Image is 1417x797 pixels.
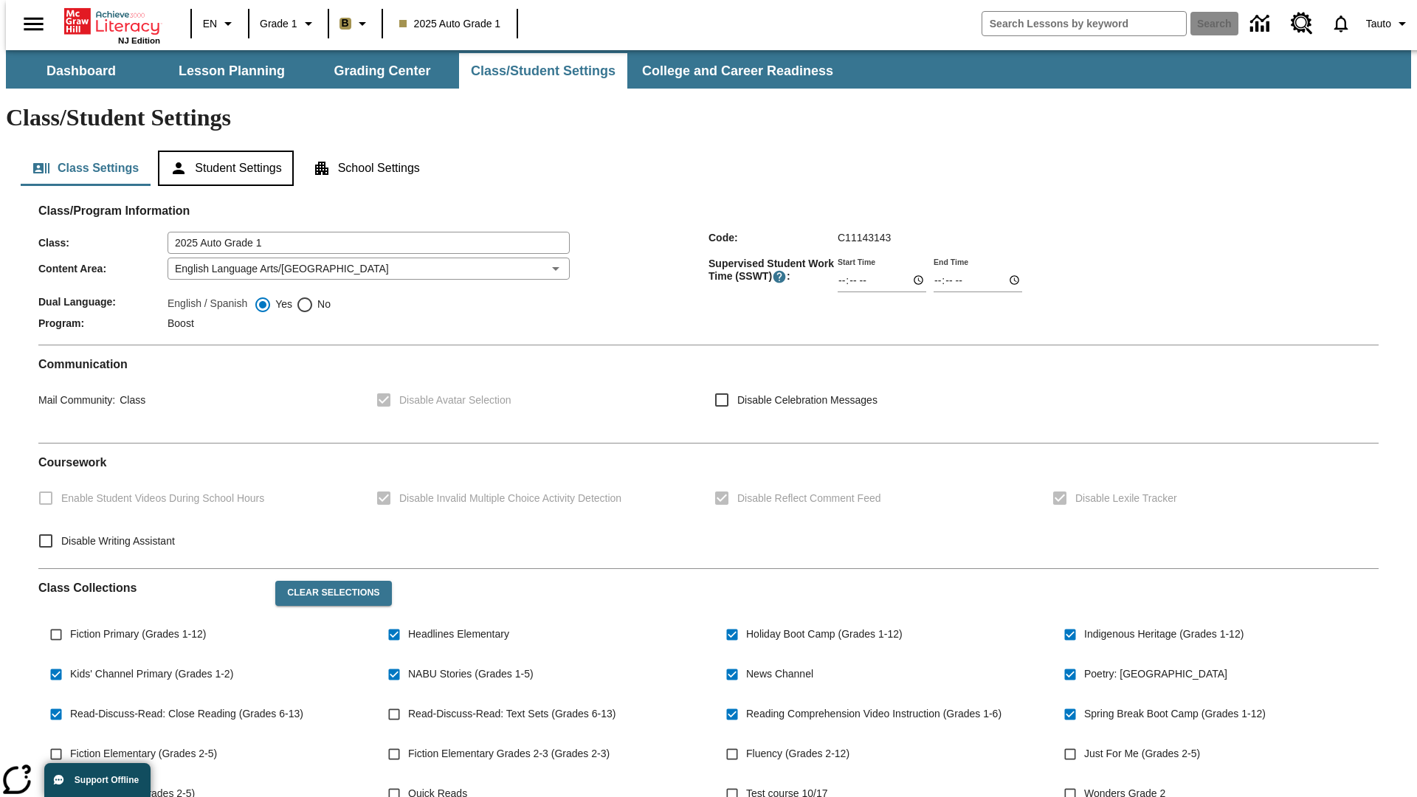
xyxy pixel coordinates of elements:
button: School Settings [301,151,432,186]
button: Profile/Settings [1360,10,1417,37]
span: Disable Invalid Multiple Choice Activity Detection [399,491,621,506]
button: Class/Student Settings [459,53,627,89]
button: Support Offline [44,763,151,797]
div: SubNavbar [6,50,1411,89]
span: Poetry: [GEOGRAPHIC_DATA] [1084,666,1227,682]
span: EN [203,16,217,32]
div: SubNavbar [6,53,847,89]
span: Fiction Primary (Grades 1-12) [70,627,206,642]
span: Disable Reflect Comment Feed [737,491,881,506]
button: Supervised Student Work Time is the timeframe when students can take LevelSet and when lessons ar... [772,269,787,284]
h2: Class/Program Information [38,204,1379,218]
button: Dashboard [7,53,155,89]
span: Yes [272,297,292,312]
span: NABU Stories (Grades 1-5) [408,666,534,682]
button: Open side menu [12,2,55,46]
span: Just For Me (Grades 2-5) [1084,746,1200,762]
button: Clear Selections [275,581,391,606]
h1: Class/Student Settings [6,104,1411,131]
div: English Language Arts/[GEOGRAPHIC_DATA] [168,258,570,280]
span: Code : [708,232,838,244]
span: Fiction Elementary (Grades 2-5) [70,746,217,762]
span: Disable Celebration Messages [737,393,878,408]
a: Data Center [1241,4,1282,44]
a: Home [64,7,160,36]
span: Disable Lexile Tracker [1075,491,1177,506]
button: Grade: Grade 1, Select a grade [254,10,323,37]
span: Indigenous Heritage (Grades 1-12) [1084,627,1244,642]
span: C11143143 [838,232,891,244]
button: Student Settings [158,151,293,186]
button: Lesson Planning [158,53,306,89]
span: Class [115,394,145,406]
h2: Communication [38,357,1379,371]
span: Supervised Student Work Time (SSWT) : [708,258,838,284]
span: Holiday Boot Camp (Grades 1-12) [746,627,903,642]
div: Class/Student Settings [21,151,1396,186]
span: No [314,297,331,312]
label: End Time [934,256,968,267]
h2: Class Collections [38,581,263,595]
label: English / Spanish [168,296,247,314]
a: Notifications [1322,4,1360,43]
span: Dual Language : [38,296,168,308]
span: Content Area : [38,263,168,275]
span: Mail Community : [38,394,115,406]
a: Resource Center, Will open in new tab [1282,4,1322,44]
span: Support Offline [75,775,139,785]
div: Coursework [38,455,1379,556]
span: Spring Break Boot Camp (Grades 1-12) [1084,706,1266,722]
button: Grading Center [308,53,456,89]
span: Disable Avatar Selection [399,393,511,408]
button: College and Career Readiness [630,53,845,89]
span: Boost [168,317,194,329]
span: Read-Discuss-Read: Text Sets (Grades 6-13) [408,706,616,722]
input: Class [168,232,570,254]
span: Reading Comprehension Video Instruction (Grades 1-6) [746,706,1001,722]
span: Grade 1 [260,16,297,32]
button: Boost Class color is light brown. Change class color [334,10,377,37]
span: Tauto [1366,16,1391,32]
input: search field [982,12,1186,35]
span: Read-Discuss-Read: Close Reading (Grades 6-13) [70,706,303,722]
label: Start Time [838,256,875,267]
div: Communication [38,357,1379,431]
button: Class Settings [21,151,151,186]
span: Class : [38,237,168,249]
span: 2025 Auto Grade 1 [399,16,501,32]
span: Program : [38,317,168,329]
span: NJ Edition [118,36,160,45]
span: Headlines Elementary [408,627,509,642]
span: News Channel [746,666,813,682]
div: Home [64,5,160,45]
span: Enable Student Videos During School Hours [61,491,264,506]
span: Disable Writing Assistant [61,534,175,549]
span: Fluency (Grades 2-12) [746,746,849,762]
span: Fiction Elementary Grades 2-3 (Grades 2-3) [408,746,610,762]
button: Language: EN, Select a language [196,10,244,37]
h2: Course work [38,455,1379,469]
span: B [342,14,349,32]
span: Kids' Channel Primary (Grades 1-2) [70,666,233,682]
div: Class/Program Information [38,218,1379,333]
